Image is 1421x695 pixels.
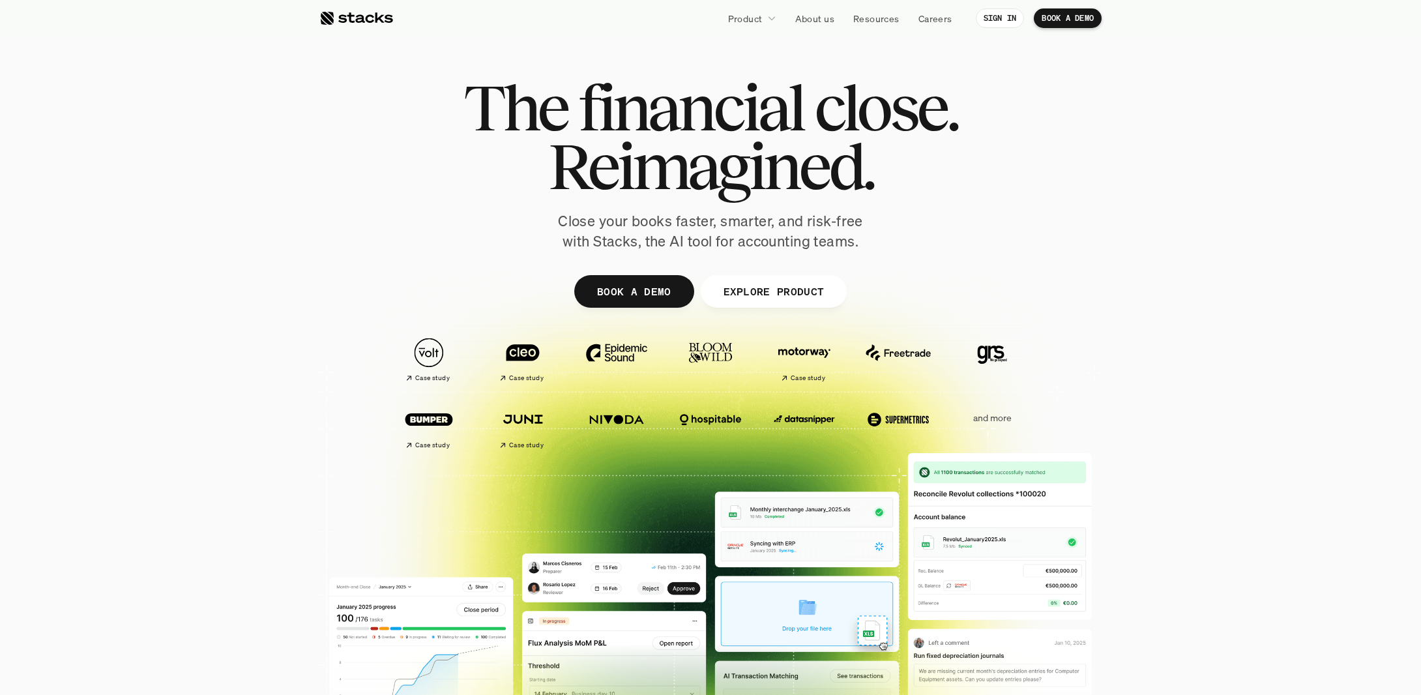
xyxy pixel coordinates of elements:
[482,398,563,454] a: Case study
[597,282,671,301] p: BOOK A DEMO
[791,374,825,382] h2: Case study
[388,331,469,388] a: Case study
[463,78,567,137] span: The
[574,275,694,308] a: BOOK A DEMO
[764,331,845,388] a: Case study
[1042,14,1094,23] p: BOOK A DEMO
[415,374,450,382] h2: Case study
[976,8,1025,28] a: SIGN IN
[1034,8,1102,28] a: BOOK A DEMO
[911,7,960,30] a: Careers
[984,14,1017,23] p: SIGN IN
[388,398,469,454] a: Case study
[700,275,847,308] a: EXPLORE PRODUCT
[415,441,450,449] h2: Case study
[918,12,952,25] p: Careers
[548,211,873,252] p: Close your books faster, smarter, and risk-free with Stacks, the AI tool for accounting teams.
[509,441,544,449] h2: Case study
[787,7,842,30] a: About us
[509,374,544,382] h2: Case study
[578,78,803,137] span: financial
[814,78,958,137] span: close.
[795,12,834,25] p: About us
[728,12,763,25] p: Product
[482,331,563,388] a: Case study
[853,12,900,25] p: Resources
[952,413,1033,424] p: and more
[723,282,824,301] p: EXPLORE PRODUCT
[548,137,873,196] span: Reimagined.
[845,7,907,30] a: Resources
